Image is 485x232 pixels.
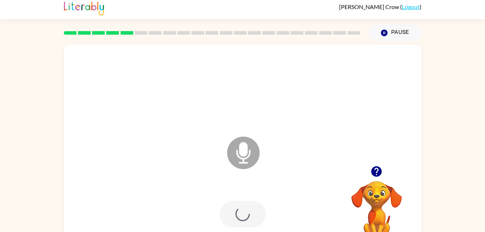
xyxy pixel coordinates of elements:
[339,3,400,10] span: [PERSON_NAME] Crow
[369,25,421,41] button: Pause
[402,3,420,10] a: Logout
[339,3,421,10] div: ( )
